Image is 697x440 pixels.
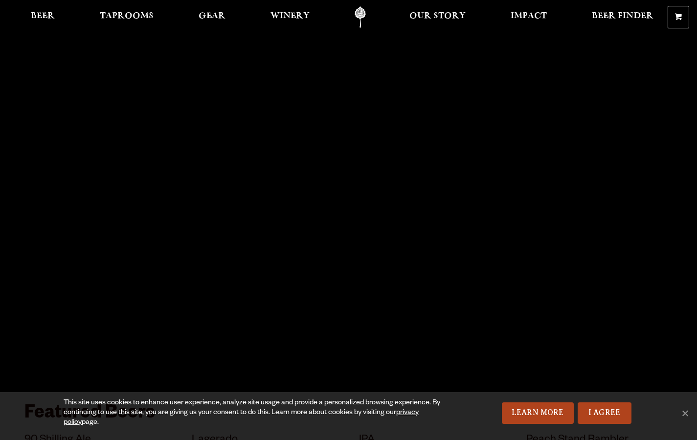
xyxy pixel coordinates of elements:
a: Beer [24,6,61,28]
div: This site uses cookies to enhance user experience, analyze site usage and provide a personalized ... [64,398,452,428]
span: Our Story [409,12,466,20]
span: Winery [270,12,310,20]
span: No [680,408,690,418]
a: I Agree [578,402,631,424]
a: Beer Finder [585,6,660,28]
a: Impact [504,6,553,28]
span: Beer [31,12,55,20]
a: Taprooms [93,6,160,28]
span: Beer Finder [592,12,653,20]
span: Gear [199,12,225,20]
a: Winery [264,6,316,28]
span: Taprooms [100,12,154,20]
span: Impact [511,12,547,20]
a: Our Story [403,6,472,28]
a: Odell Home [342,6,379,28]
a: Learn More [502,402,574,424]
a: Gear [192,6,232,28]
